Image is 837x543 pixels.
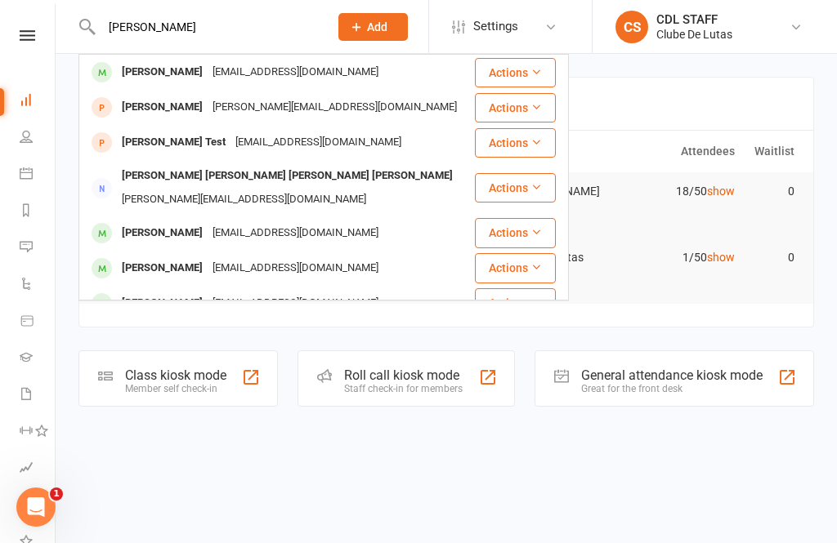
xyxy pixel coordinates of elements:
div: Roll call kiosk mode [344,367,463,383]
button: Actions [475,173,556,203]
div: CDL STAFF [656,12,732,27]
input: Search... [96,16,317,38]
button: Actions [475,128,556,158]
div: [PERSON_NAME] [117,96,208,119]
a: People [20,120,56,157]
button: Actions [475,93,556,122]
div: [PERSON_NAME] [PERSON_NAME] [PERSON_NAME] [PERSON_NAME] [117,164,458,188]
button: Actions [475,58,556,87]
a: Calendar [20,157,56,194]
span: Add [367,20,387,33]
button: Actions [475,218,556,247]
div: [EMAIL_ADDRESS][DOMAIN_NAME] [208,256,383,280]
td: 1/50 [624,238,742,277]
td: 18/50 [624,172,742,211]
div: [PERSON_NAME] [117,256,208,280]
div: Great for the front desk [581,383,763,394]
div: CS [615,11,648,43]
button: Actions [475,288,556,318]
a: Reports [20,194,56,230]
div: General attendance kiosk mode [581,367,763,383]
div: Staff check-in for members [344,383,463,394]
th: Attendees [624,131,742,172]
div: [PERSON_NAME] [117,292,208,315]
div: [EMAIL_ADDRESS][DOMAIN_NAME] [231,131,406,154]
div: [PERSON_NAME][EMAIL_ADDRESS][DOMAIN_NAME] [208,96,462,119]
div: [EMAIL_ADDRESS][DOMAIN_NAME] [208,292,383,315]
span: Settings [473,8,518,45]
span: 1 [50,487,63,501]
a: Product Sales [20,304,56,340]
button: Add [338,13,408,41]
div: Clube De Lutas [656,27,732,42]
a: Assessments [20,451,56,487]
td: 0 [742,172,801,211]
a: Dashboard [20,83,56,120]
th: Waitlist [742,131,801,172]
div: [PERSON_NAME][EMAIL_ADDRESS][DOMAIN_NAME] [117,188,371,211]
iframe: Intercom live chat [16,487,56,527]
div: [EMAIL_ADDRESS][DOMAIN_NAME] [208,221,383,245]
button: Actions [475,253,556,283]
div: [PERSON_NAME] [117,221,208,245]
div: [PERSON_NAME] [117,60,208,84]
a: show [707,185,735,198]
div: [EMAIL_ADDRESS][DOMAIN_NAME] [208,60,383,84]
a: show [707,251,735,264]
div: Class kiosk mode [125,367,226,383]
div: [PERSON_NAME] Test [117,131,231,154]
td: 0 [742,238,801,277]
div: Member self check-in [125,383,226,394]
